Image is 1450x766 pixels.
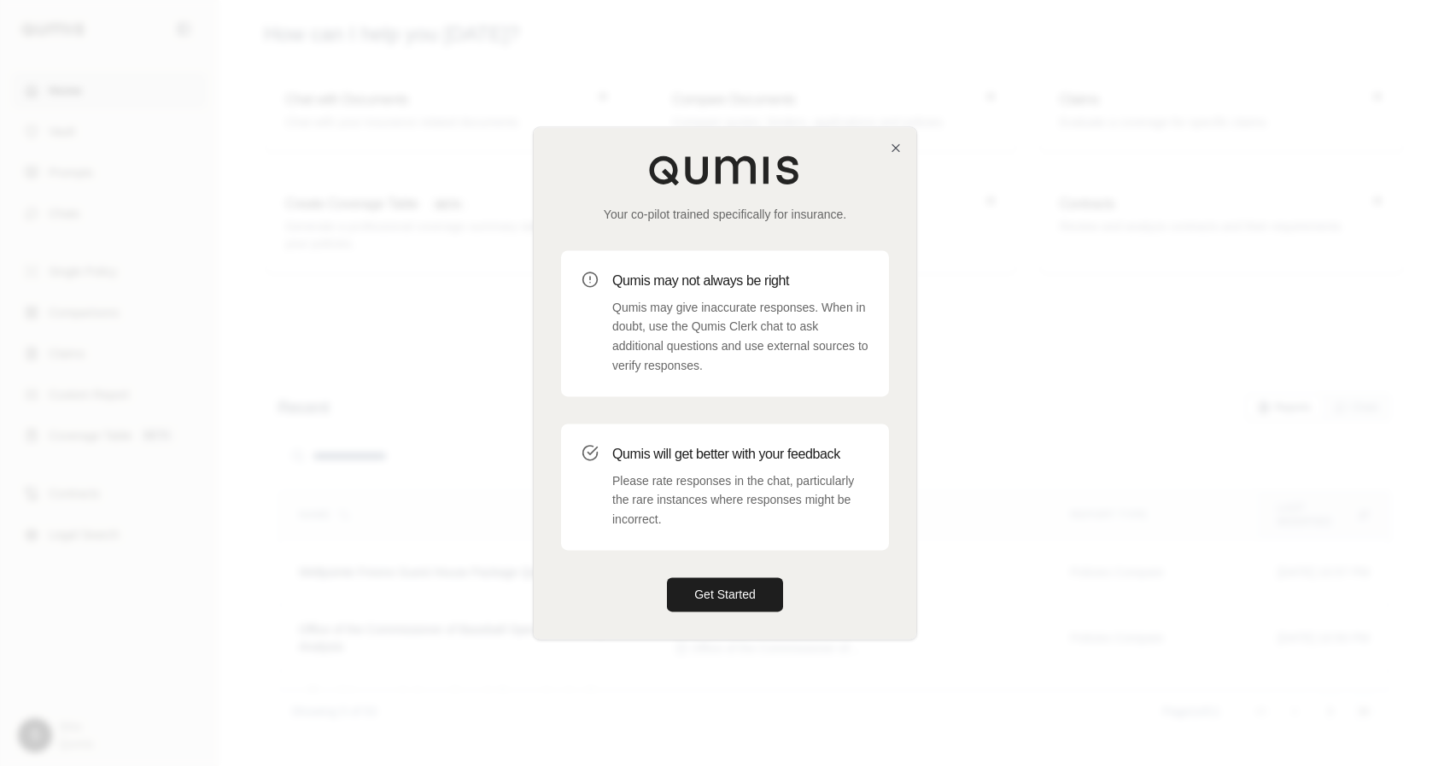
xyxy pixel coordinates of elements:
button: Get Started [667,577,783,611]
p: Your co-pilot trained specifically for insurance. [561,206,889,223]
h3: Qumis may not always be right [612,271,868,291]
p: Please rate responses in the chat, particularly the rare instances where responses might be incor... [612,471,868,529]
p: Qumis may give inaccurate responses. When in doubt, use the Qumis Clerk chat to ask additional qu... [612,298,868,376]
h3: Qumis will get better with your feedback [612,444,868,465]
img: Qumis Logo [648,155,802,185]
